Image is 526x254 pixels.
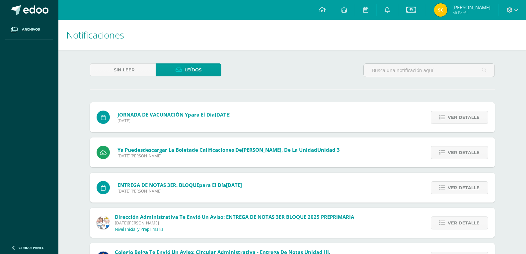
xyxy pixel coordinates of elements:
span: para el día [117,182,242,188]
span: Sin leer [114,64,135,76]
a: Leídos [156,63,221,76]
span: [DATE] [117,118,231,124]
span: [PERSON_NAME] [452,4,490,11]
span: Ver detalle [448,146,480,159]
span: Ver detalle [448,182,480,194]
img: 1bdccb0ee4e2c455f0970308bbc1e2bb.png [434,3,447,17]
span: [PERSON_NAME] [242,146,281,153]
span: descargar la boleta [143,146,192,153]
a: Archivos [5,20,53,40]
span: Archivos [22,27,40,32]
span: Ver detalle [448,217,480,229]
span: Unidad 3 [317,146,340,153]
span: JORNADA DE VACUNACIÓN Y [117,111,188,118]
span: [DATE][PERSON_NAME] [115,220,354,226]
input: Busca una notificación aquí [364,64,494,77]
span: ENTREGA DE NOTAS 3ER. BLOQUE [117,182,199,188]
span: Ver detalle [448,111,480,124]
span: para el día [117,111,231,118]
a: Sin leer [90,63,156,76]
span: Cerrar panel [19,245,44,250]
img: 69ddad11d60c65f3ca24ea088593f9b8.png [97,216,110,229]
span: Dirección Administrativa te envió un aviso: ENTREGA DE NOTAS 3ER BLOQUE 2025 PREPRIMARIA [115,213,354,220]
p: Nivel Inicial y Preprimaria [115,227,164,232]
span: [DATE] [226,182,242,188]
span: Leídos [185,64,201,76]
span: Mi Perfil [452,10,490,16]
span: [DATE][PERSON_NAME] [117,153,340,159]
span: [DATE][PERSON_NAME] [117,188,242,194]
span: [DATE] [215,111,231,118]
span: Ya puedes de calificaciones de , de la unidad [117,146,340,153]
span: Notificaciones [66,29,124,41]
